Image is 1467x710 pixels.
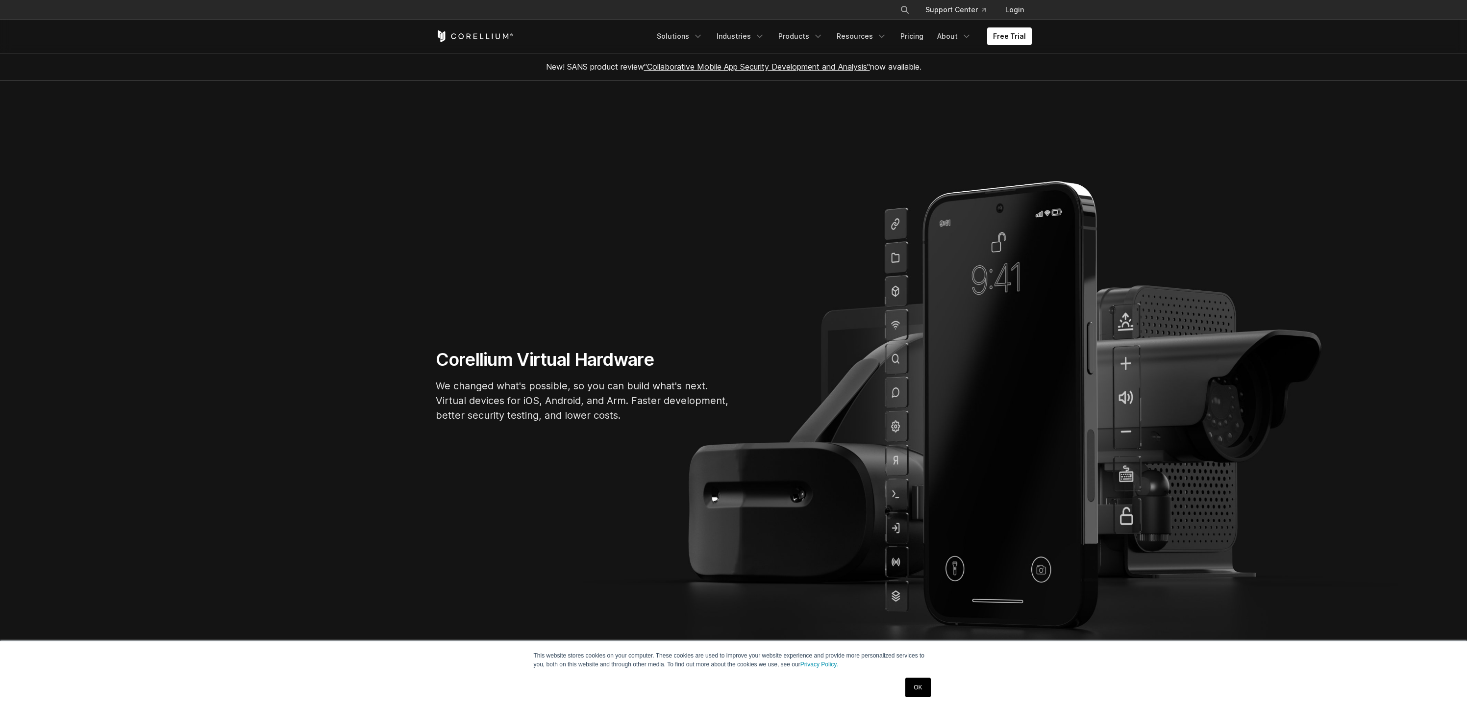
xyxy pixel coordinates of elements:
[895,27,929,45] a: Pricing
[436,349,730,371] h1: Corellium Virtual Hardware
[800,661,838,668] a: Privacy Policy.
[987,27,1032,45] a: Free Trial
[888,1,1032,19] div: Navigation Menu
[918,1,994,19] a: Support Center
[651,27,1032,45] div: Navigation Menu
[831,27,893,45] a: Resources
[931,27,977,45] a: About
[905,678,930,697] a: OK
[772,27,829,45] a: Products
[534,651,934,669] p: This website stores cookies on your computer. These cookies are used to improve your website expe...
[997,1,1032,19] a: Login
[896,1,914,19] button: Search
[546,62,921,72] span: New! SANS product review now available.
[436,379,730,423] p: We changed what's possible, so you can build what's next. Virtual devices for iOS, Android, and A...
[644,62,870,72] a: "Collaborative Mobile App Security Development and Analysis"
[711,27,771,45] a: Industries
[436,30,514,42] a: Corellium Home
[651,27,709,45] a: Solutions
